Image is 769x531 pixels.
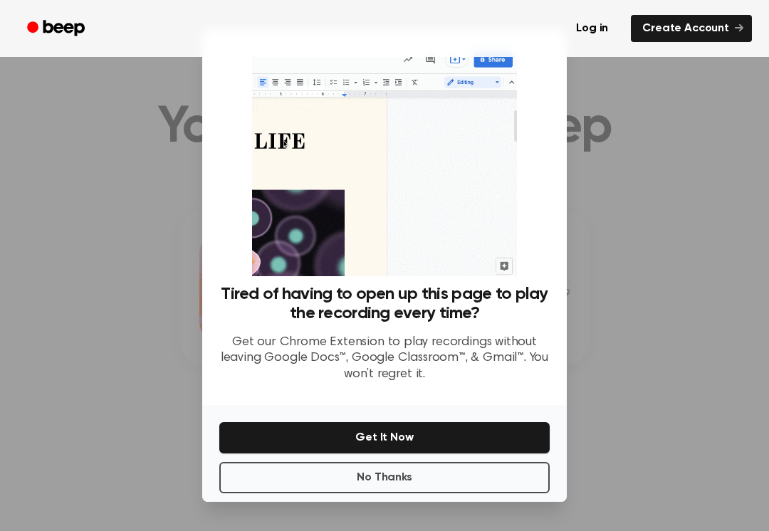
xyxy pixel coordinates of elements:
[562,12,622,45] a: Log in
[252,46,516,276] img: Beep extension in action
[219,422,550,453] button: Get It Now
[219,285,550,323] h3: Tired of having to open up this page to play the recording every time?
[219,462,550,493] button: No Thanks
[17,15,98,43] a: Beep
[219,335,550,383] p: Get our Chrome Extension to play recordings without leaving Google Docs™, Google Classroom™, & Gm...
[631,15,752,42] a: Create Account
